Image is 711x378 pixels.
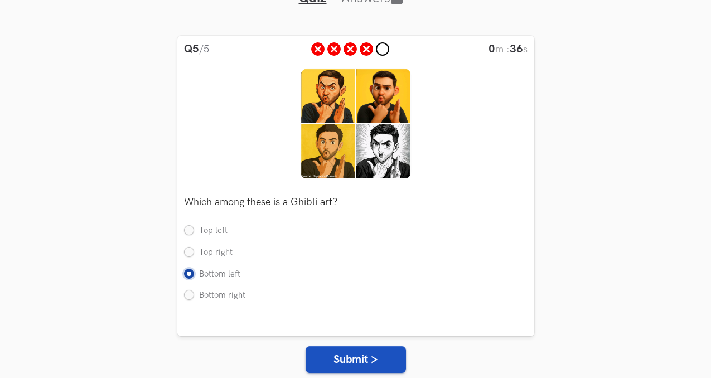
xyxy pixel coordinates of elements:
label: Top right [184,247,233,259]
strong: Q5 [184,42,199,56]
label: Bottom right [184,290,245,302]
span: m : s [488,43,528,55]
button: Submit > [306,346,406,373]
img: Image description [300,68,412,180]
strong: 0 [488,42,495,56]
label: Bottom left [184,269,240,280]
label: Top left [184,225,228,237]
strong: 36 [510,42,523,56]
p: Which among these is a Ghibli art? [184,197,528,207]
li: /5 [184,42,209,62]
